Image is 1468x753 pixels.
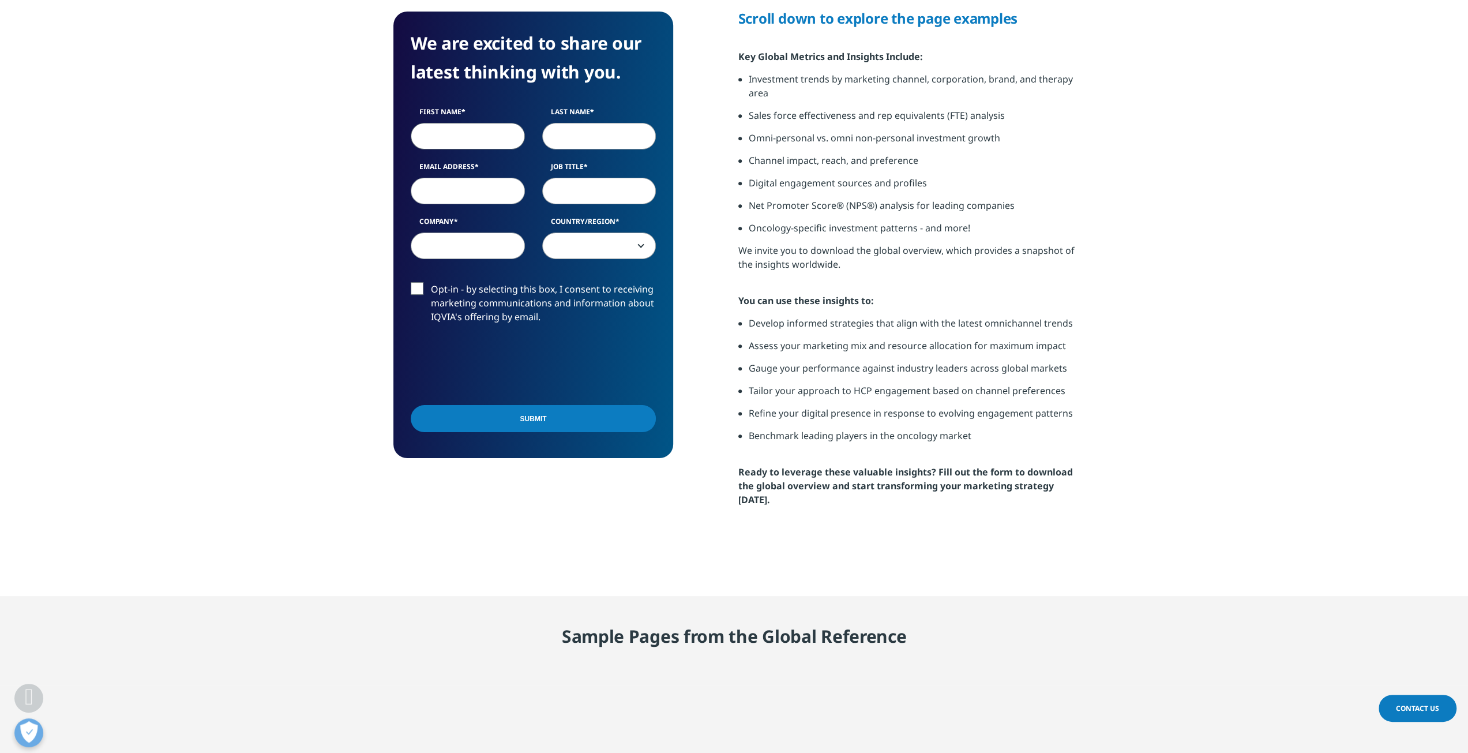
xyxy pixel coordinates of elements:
span: Contact Us [1396,703,1439,713]
li: Gauge your performance against industry leaders across global markets [749,361,1075,384]
h4: Sample Pages from the Global Reference [509,625,959,657]
li: Tailor your approach to HCP engagement based on channel preferences [749,384,1075,406]
li: Digital engagement sources and profiles [749,176,1075,198]
li: Net Promoter Score® (NPS®) analysis for leading companies [749,198,1075,221]
label: Country/Region [542,216,656,233]
h5: Scroll down to explore the page examples [738,10,1075,36]
li: Channel impact, reach, and preference [749,153,1075,176]
li: Omni-personal vs. omni non-personal investment growth [749,131,1075,153]
a: Contact Us [1379,695,1456,722]
li: Assess your marketing mix and resource allocation for maximum impact [749,339,1075,361]
label: Company [411,216,525,233]
h4: We are excited to share our latest thinking with you. [411,29,656,87]
li: Investment trends by marketing channel, corporation, brand, and therapy area [749,72,1075,108]
li: Refine your digital presence in response to evolving engagement patterns [749,406,1075,429]
strong: Ready to leverage these valuable insights? Fill out the form to download the global overview and ... [738,466,1073,506]
label: Opt-in - by selecting this box, I consent to receiving marketing communications and information a... [411,282,656,330]
strong: Key Global Metrics and Insights Include: [738,50,923,63]
label: Job Title [542,162,656,178]
button: Open Preferences [14,718,43,747]
p: We invite you to download the global overview, which provides a snapshot of the insights worldwide. [738,243,1075,280]
li: Benchmark leading players in the oncology market [749,429,1075,451]
input: Submit [411,405,656,432]
iframe: reCAPTCHA [411,342,586,387]
li: Sales force effectiveness and rep equivalents (FTE) analysis [749,108,1075,131]
label: Email Address [411,162,525,178]
li: Develop informed strategies that align with the latest omnichannel trends [749,316,1075,339]
label: First Name [411,107,525,123]
li: Oncology-specific investment patterns - and more! [749,221,1075,243]
label: Last Name [542,107,656,123]
strong: You can use these insights to: [738,294,874,307]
